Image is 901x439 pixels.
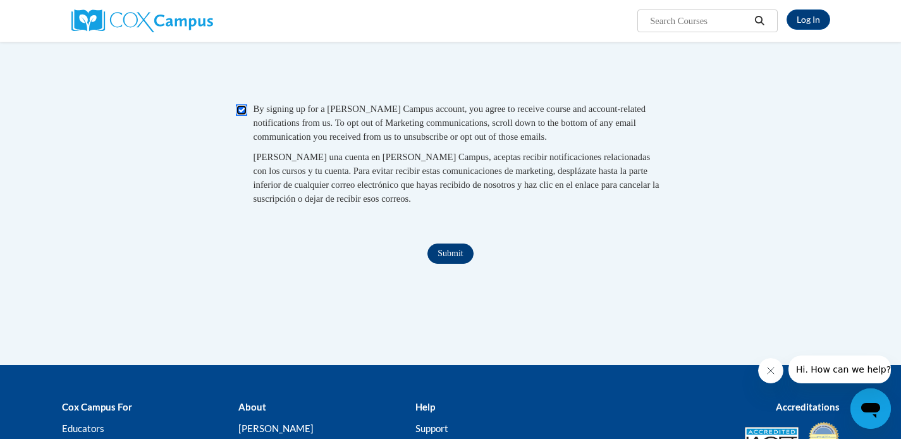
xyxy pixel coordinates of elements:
[776,401,840,412] b: Accreditations
[415,423,448,434] a: Support
[71,9,213,32] img: Cox Campus
[850,388,891,429] iframe: Button to launch messaging window
[254,104,646,142] span: By signing up for a [PERSON_NAME] Campus account, you agree to receive course and account-related...
[415,401,435,412] b: Help
[758,358,783,383] iframe: Close message
[238,401,266,412] b: About
[788,356,891,383] iframe: Message from company
[649,13,750,28] input: Search Courses
[62,423,104,434] a: Educators
[355,46,547,96] iframe: reCAPTCHA
[427,244,473,264] input: Submit
[750,13,769,28] button: Search
[254,152,659,204] span: [PERSON_NAME] una cuenta en [PERSON_NAME] Campus, aceptas recibir notificaciones relacionadas con...
[787,9,830,30] a: Log In
[62,401,132,412] b: Cox Campus For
